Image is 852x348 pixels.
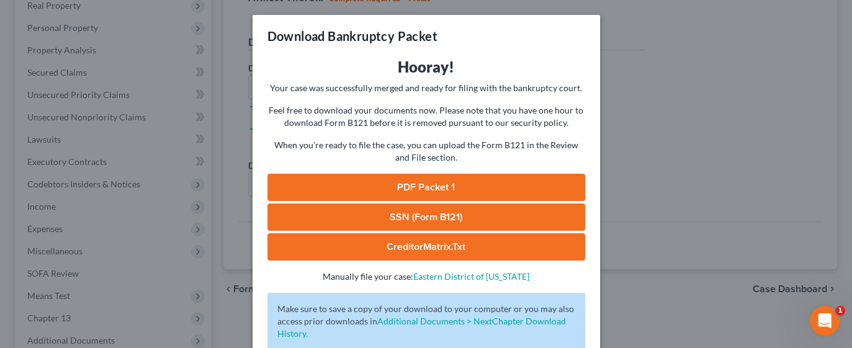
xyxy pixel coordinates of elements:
p: Your case was successfully merged and ready for filing with the bankruptcy court. [267,82,585,94]
h3: Download Bankruptcy Packet [267,27,437,45]
a: CreditorMatrix.txt [267,233,585,261]
span: 1 [835,306,845,316]
p: Make sure to save a copy of your download to your computer or you may also access prior downloads in [277,303,575,340]
h3: Hooray! [267,57,585,77]
p: Manually file your case: [267,270,585,283]
a: Additional Documents > NextChapter Download History. [277,316,566,339]
a: Eastern District of [US_STATE] [413,271,529,282]
p: Feel free to download your documents now. Please note that you have one hour to download Form B12... [267,104,585,129]
p: When you're ready to file the case, you can upload the Form B121 in the Review and File section. [267,139,585,164]
a: PDF Packet 1 [267,174,585,201]
a: SSN (Form B121) [267,203,585,231]
iframe: Intercom live chat [810,306,840,336]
